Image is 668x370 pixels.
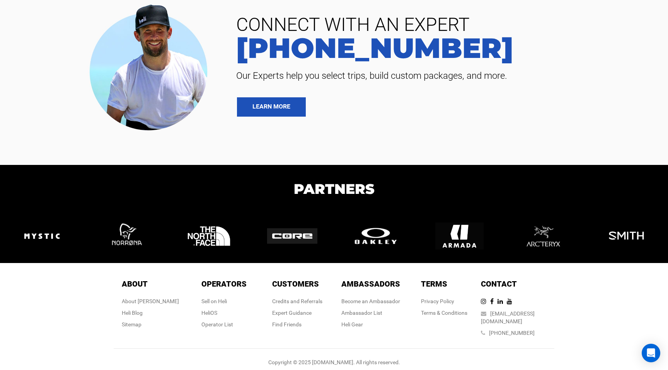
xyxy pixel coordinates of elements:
img: logo [267,228,317,244]
div: Sell on Heli [201,297,247,305]
img: logo [185,212,233,260]
img: logo [18,212,66,260]
div: Copyright © 2025 [DOMAIN_NAME]. All rights reserved. [114,358,554,366]
span: Contact [481,279,517,289]
img: logo [519,212,567,260]
span: CONNECT WITH AN EXPERT [230,15,656,34]
span: Customers [272,279,319,289]
div: Find Friends [272,321,322,328]
a: HeliOS [201,310,217,316]
a: LEARN MORE [237,97,306,117]
img: logo [101,212,150,260]
a: Terms & Conditions [421,310,467,316]
a: [PHONE_NUMBER] [489,330,535,336]
img: logo [435,212,484,260]
span: Our Experts help you select trips, build custom packages, and more. [230,70,656,82]
img: logo [602,212,651,260]
div: Operator List [201,321,247,328]
a: Become an Ambassador [341,298,400,304]
a: [EMAIL_ADDRESS][DOMAIN_NAME] [481,311,535,324]
span: About [122,279,148,289]
div: About [PERSON_NAME] [122,297,179,305]
a: [PHONE_NUMBER] [230,34,656,62]
a: Privacy Policy [421,298,454,304]
div: Ambassador List [341,309,400,317]
a: Heli Blog [122,310,143,316]
div: Sitemap [122,321,179,328]
span: Terms [421,279,447,289]
img: logo [351,226,401,246]
a: Expert Guidance [272,310,312,316]
a: Credits and Referrals [272,298,322,304]
div: Open Intercom Messenger [642,344,660,362]
a: Heli Gear [341,321,363,328]
span: Operators [201,279,247,289]
span: Ambassadors [341,279,400,289]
